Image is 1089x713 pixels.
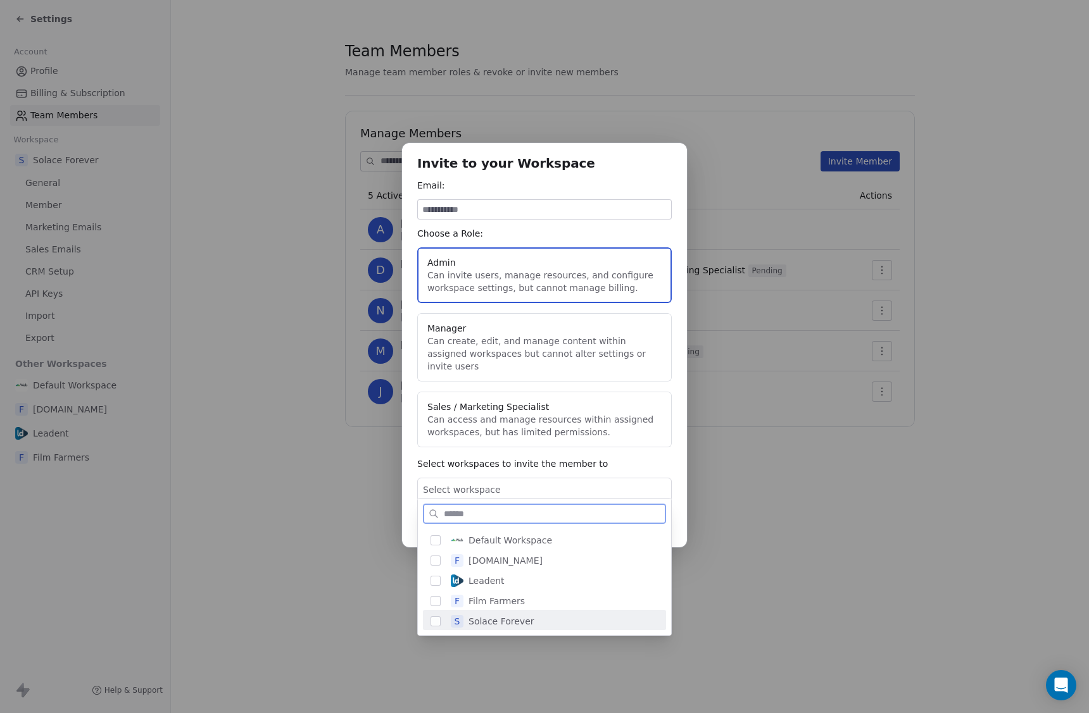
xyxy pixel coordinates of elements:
img: ws-logo.jpg [451,534,463,547]
span: Default Workspace [469,534,552,547]
img: Leadent%20Digital%20Icon.png [451,574,463,587]
span: Film Farmers [469,595,525,607]
span: Leadent [469,574,505,587]
span: [DOMAIN_NAME] [469,554,543,567]
div: Suggestions [423,529,666,630]
span: F [451,595,463,607]
span: Solace Forever [469,615,534,628]
span: S [451,615,463,628]
span: f [451,554,463,567]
